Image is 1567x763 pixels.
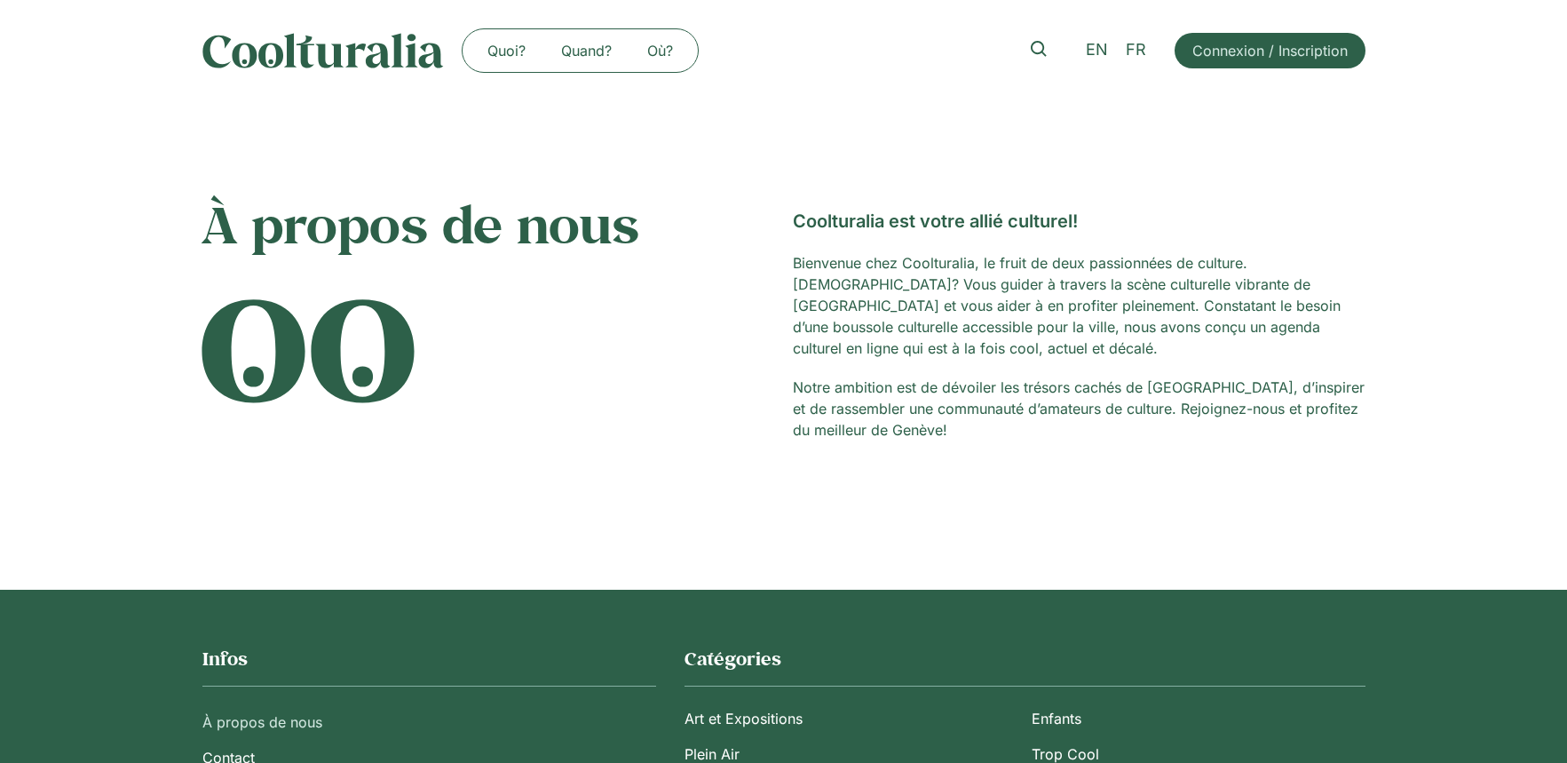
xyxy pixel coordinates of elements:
[1117,37,1155,63] a: FR
[470,36,543,65] a: Quoi?
[793,252,1365,359] p: Bienvenue chez Coolturalia, le fruit de deux passionnées de culture. [DEMOGRAPHIC_DATA]? Vous gui...
[1192,40,1348,61] span: Connexion / Inscription
[1086,41,1108,60] span: EN
[1126,41,1146,60] span: FR
[1077,37,1117,63] a: EN
[1032,701,1365,736] a: Enfants
[685,647,1365,672] h2: Catégories
[793,377,1365,441] p: Notre ambition est de dévoiler les trésors cachés de [GEOGRAPHIC_DATA], d’inspirer et de rassembl...
[202,194,775,254] h1: À propos de nous
[470,36,691,65] nav: Menu
[543,36,629,65] a: Quand?
[202,647,656,672] h2: Infos
[685,701,1017,736] a: Art et Expositions
[629,36,691,65] a: Où?
[202,704,656,740] a: À propos de nous
[793,208,1365,234] p: Coolturalia est votre allié culturel!
[1175,33,1365,68] a: Connexion / Inscription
